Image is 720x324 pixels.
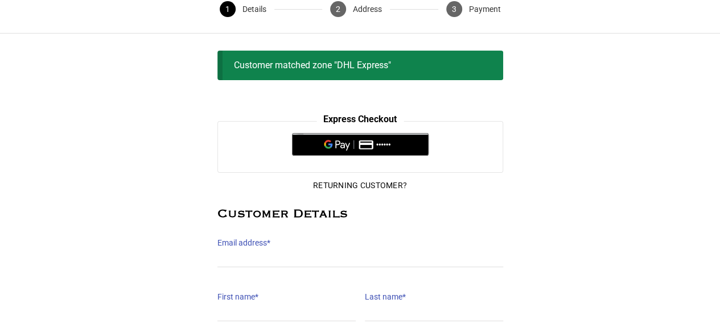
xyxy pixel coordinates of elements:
text: •••••• [376,141,391,149]
span: 1 [220,1,236,17]
label: Last name [365,289,503,305]
span: Payment [469,1,501,17]
button: Pay with GPay [292,133,429,156]
span: Details [242,1,266,17]
span: Address [353,1,382,17]
button: Returning Customer? [304,173,416,198]
label: Email address [217,235,503,251]
label: First name [217,289,356,305]
div: Customer matched zone "DHL Express" [217,51,503,80]
span: 2 [330,1,346,17]
span: 3 [446,1,462,17]
h2: Customer Details [217,207,503,221]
